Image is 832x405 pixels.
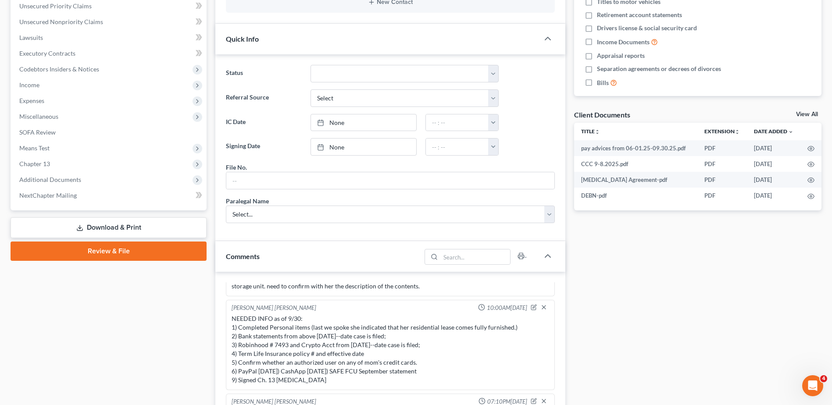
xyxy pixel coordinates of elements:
span: 4 [820,375,827,382]
span: Expenses [19,97,44,104]
a: Unsecured Nonpriority Claims [12,14,207,30]
div: Paralegal Name [226,196,269,206]
div: NEEDED INFO as of 9/30: 1) Completed Personal items (last we spoke she indicated that her residen... [232,314,549,384]
a: Executory Contracts [12,46,207,61]
td: [DATE] [747,140,800,156]
i: unfold_more [595,129,600,135]
a: View All [796,111,818,117]
td: PDF [697,172,747,188]
label: IC Date [221,114,306,131]
span: Separation agreements or decrees of divorces [597,64,721,73]
td: CCC 9-8.2025.pdf [574,156,697,172]
a: NextChapter Mailing [12,188,207,203]
td: [DATE] [747,156,800,172]
span: Comments [226,252,260,260]
span: NextChapter Mailing [19,192,77,199]
span: Chapter 13 [19,160,50,167]
a: SOFA Review [12,124,207,140]
span: Drivers license & social security card [597,24,697,32]
span: Unsecured Priority Claims [19,2,92,10]
span: SOFA Review [19,128,56,136]
input: -- [226,172,554,189]
span: Unsecured Nonpriority Claims [19,18,103,25]
span: Means Test [19,144,50,152]
td: DEBN-pdf [574,188,697,203]
td: PDF [697,188,747,203]
a: None [311,114,416,131]
input: Search... [440,249,510,264]
label: Status [221,65,306,82]
a: Review & File [11,242,207,261]
label: Referral Source [221,89,306,107]
i: unfold_more [735,129,740,135]
i: expand_more [788,129,793,135]
td: [MEDICAL_DATA] Agreement-pdf [574,172,697,188]
div: File No. [226,163,247,172]
span: Quick Info [226,35,259,43]
span: Lawsuits [19,34,43,41]
span: Executory Contracts [19,50,75,57]
td: [DATE] [747,188,800,203]
input: -- : -- [426,114,489,131]
a: None [311,139,416,155]
td: [DATE] [747,172,800,188]
td: pay advices from 06-01.25-09.30.25.pdf [574,140,697,156]
a: Date Added expand_more [754,128,793,135]
div: Client Documents [574,110,630,119]
a: Titleunfold_more [581,128,600,135]
span: Income [19,81,39,89]
a: Lawsuits [12,30,207,46]
td: PDF [697,140,747,156]
a: Download & Print [11,217,207,238]
span: Codebtors Insiders & Notices [19,65,99,73]
span: 10:00AM[DATE] [487,304,527,312]
iframe: Intercom live chat [802,375,823,396]
label: Signing Date [221,138,306,156]
span: Retirement account statements [597,11,682,19]
div: [PERSON_NAME] [PERSON_NAME] [232,304,316,313]
a: Extensionunfold_more [704,128,740,135]
span: Income Documents [597,38,650,46]
input: -- : -- [426,139,489,155]
span: Bills [597,78,609,87]
span: Miscellaneous [19,113,58,120]
td: PDF [697,156,747,172]
span: Appraisal reports [597,51,645,60]
span: Additional Documents [19,176,81,183]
